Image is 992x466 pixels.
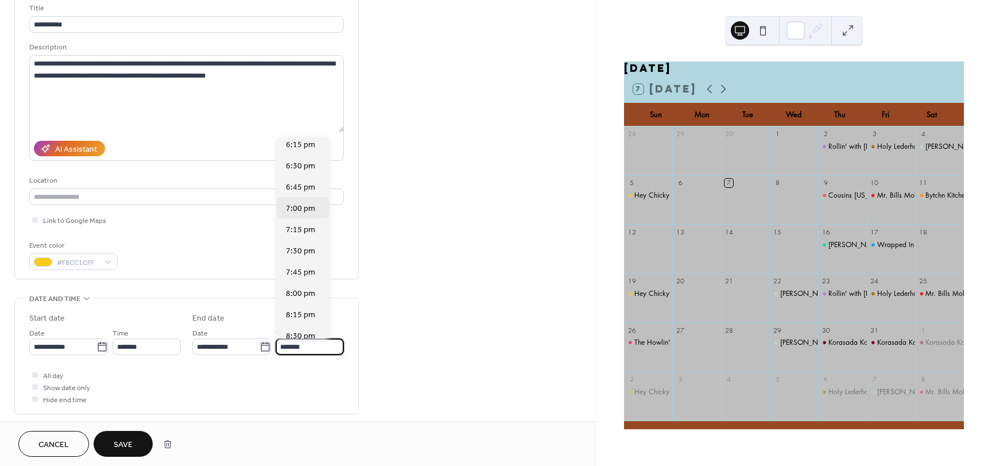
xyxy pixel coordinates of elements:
div: AI Assistant [55,144,97,156]
span: 7:45 pm [286,267,315,279]
div: Wrapped In Dough [877,240,936,250]
div: 18 [919,228,927,236]
div: 6 [821,375,830,383]
div: 16 [821,228,830,236]
div: Holy Lederhosen [877,289,927,299]
div: [PERSON_NAME]'s Classic American [780,289,894,299]
span: Save [114,439,133,451]
div: 5 [773,375,782,383]
span: Date [192,328,208,340]
div: 15 [773,228,782,236]
div: Bytchn Kitchen [915,191,964,201]
div: [PERSON_NAME]'s Tacos [828,240,907,250]
div: 3 [676,375,684,383]
div: 22 [773,277,782,286]
div: 4 [724,375,733,383]
div: 27 [676,326,684,334]
div: Tommy's Classic American [770,338,819,348]
div: Thu [817,103,863,126]
div: Start date [29,313,65,325]
div: Fri [863,103,909,126]
div: Tommy's Classic American [770,289,819,299]
div: Holy Lederhosen [818,387,867,397]
div: End date [192,313,224,325]
div: 2 [627,375,636,383]
div: Wed [771,103,817,126]
div: 8 [773,179,782,187]
span: Time [113,328,129,340]
div: 11 [919,179,927,187]
div: 25 [919,277,927,286]
div: 21 [724,277,733,286]
div: Tue [725,103,771,126]
div: 17 [870,228,879,236]
span: Show date only [43,382,90,394]
div: 1 [773,130,782,138]
div: 30 [821,326,830,334]
div: Wrapped In Dough [867,240,916,250]
div: Holy Lederhosen [877,142,927,152]
div: Korasada Korean BBQ & Taqueria [877,338,981,348]
div: 3 [870,130,879,138]
div: Korasada Korean BBQ & Taqueria [828,338,932,348]
div: Hey Chicky [634,387,669,397]
div: 12 [627,228,636,236]
span: 8:30 pm [286,330,315,342]
div: Sun [633,103,679,126]
span: Cancel [38,439,69,451]
div: [DATE] [624,61,964,75]
span: 6:15 pm [286,139,315,151]
div: 28 [724,326,733,334]
div: Chuy's Tacos [818,240,867,250]
div: 7 [724,179,733,187]
div: Description [29,41,342,53]
div: 10 [870,179,879,187]
div: Location [29,175,342,187]
div: 31 [870,326,879,334]
div: Cousins [US_STATE] Lobster [828,191,912,201]
div: Hey Chicky [634,191,669,201]
div: The Howlin' Bird [634,338,684,348]
div: Hey Chicky [624,387,673,397]
div: 9 [821,179,830,187]
div: 1 [919,326,927,334]
div: 13 [676,228,684,236]
div: [PERSON_NAME]'s Classic American [877,387,991,397]
span: 6:45 pm [286,182,315,194]
div: Sat [909,103,955,126]
div: Hey Chicky [634,289,669,299]
div: Holy Lederhosen [867,289,916,299]
div: Rollin' with Seo [818,142,867,152]
div: Mr. Bills Mobile Woodfired Pizza Kitchen [915,289,964,299]
span: 8:00 pm [286,288,315,300]
div: Event color [29,240,115,252]
span: 7:30 pm [286,245,315,257]
button: AI Assistant [34,141,105,156]
span: 7:15 pm [286,224,315,236]
div: Korasada Korean BBQ & Taqueria [915,338,964,348]
div: Mon [679,103,725,126]
div: 29 [676,130,684,138]
div: Korasada Korean BBQ & Taqueria [867,338,916,348]
div: Rollin' with [PERSON_NAME] [828,142,918,152]
div: 6 [676,179,684,187]
div: 7 [870,375,879,383]
div: Hey Chicky [624,191,673,201]
div: 14 [724,228,733,236]
div: Hey Chicky [624,289,673,299]
button: Save [94,431,153,457]
span: 8:15 pm [286,309,315,321]
div: 19 [627,277,636,286]
span: Hide end time [43,394,87,406]
div: Tommy's Classic American [915,142,964,152]
div: 26 [627,326,636,334]
div: 8 [919,375,927,383]
div: Holy Lederhosen [828,387,878,397]
div: Title [29,2,342,14]
div: [PERSON_NAME]'s Classic American [780,338,894,348]
span: Date [29,328,45,340]
button: Cancel [18,431,89,457]
div: 24 [870,277,879,286]
div: Holy Lederhosen [867,142,916,152]
div: 2 [821,130,830,138]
